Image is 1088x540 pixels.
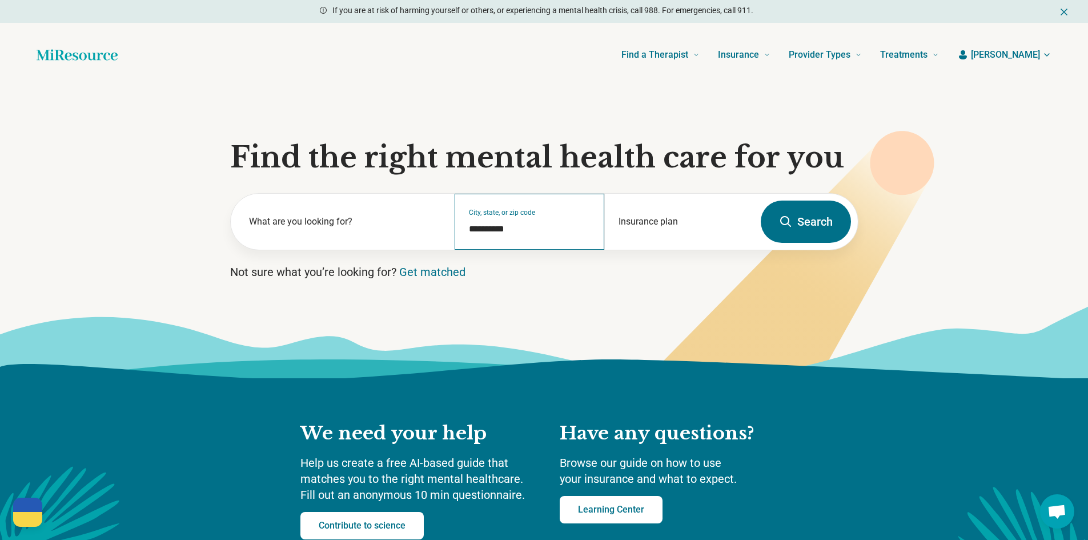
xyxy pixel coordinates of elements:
span: Find a Therapist [621,47,688,63]
span: Insurance [718,47,759,63]
p: Browse our guide on how to use your insurance and what to expect. [560,455,788,487]
span: Provider Types [789,47,850,63]
button: [PERSON_NAME] [957,48,1051,62]
p: Not sure what you’re looking for? [230,264,858,280]
span: Treatments [880,47,928,63]
button: Dismiss [1058,5,1070,18]
button: Search [761,201,851,243]
a: Treatments [880,32,939,78]
h1: Find the right mental health care for you [230,141,858,175]
label: What are you looking for? [249,215,441,229]
p: If you are at risk of harming yourself or others, or experiencing a mental health crisis, call 98... [332,5,753,17]
a: Home page [37,43,118,66]
a: Learning Center [560,496,663,523]
a: Insurance [718,32,770,78]
p: Help us create a free AI-based guide that matches you to the right mental healthcare. Fill out an... [300,455,537,503]
a: Provider Types [789,32,862,78]
h2: Have any questions? [560,422,788,446]
a: Find a Therapist [621,32,700,78]
div: Open chat [1040,494,1074,529]
a: Get matched [399,265,465,279]
span: [PERSON_NAME] [971,48,1040,62]
h2: We need your help [300,422,537,446]
a: Contribute to science [300,512,424,539]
